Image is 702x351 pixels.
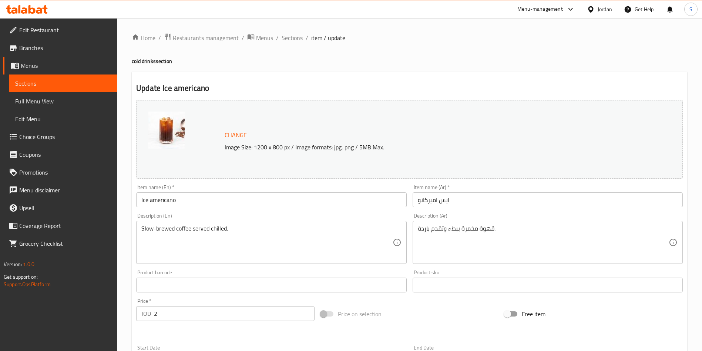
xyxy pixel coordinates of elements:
[282,33,303,42] a: Sections
[154,306,315,321] input: Please enter price
[3,163,117,181] a: Promotions
[132,33,155,42] a: Home
[689,5,692,13] span: S
[3,39,117,57] a: Branches
[598,5,612,13] div: Jordan
[132,33,687,43] nav: breadcrumb
[19,186,111,195] span: Menu disclaimer
[19,150,111,159] span: Coupons
[148,112,185,149] img: cold_brew638917458800678581.jpg
[3,146,117,163] a: Coupons
[222,128,250,143] button: Change
[9,92,117,110] a: Full Menu View
[3,128,117,146] a: Choice Groups
[4,259,22,269] span: Version:
[173,33,239,42] span: Restaurants management
[136,192,406,207] input: Enter name En
[517,5,563,14] div: Menu-management
[4,272,38,282] span: Get support on:
[141,309,151,318] p: JOD
[141,225,392,260] textarea: Slow-brewed coffee served chilled.
[3,57,117,74] a: Menus
[164,33,239,43] a: Restaurants management
[338,309,382,318] span: Price on selection
[413,278,683,292] input: Please enter product sku
[9,110,117,128] a: Edit Menu
[3,21,117,39] a: Edit Restaurant
[158,33,161,42] li: /
[15,79,111,88] span: Sections
[276,33,279,42] li: /
[15,115,111,123] span: Edit Menu
[15,97,111,106] span: Full Menu View
[256,33,273,42] span: Menus
[19,168,111,177] span: Promotions
[19,132,111,141] span: Choice Groups
[3,217,117,235] a: Coverage Report
[23,259,34,269] span: 1.0.0
[3,181,117,199] a: Menu disclaimer
[247,33,273,43] a: Menus
[132,57,687,65] h4: cold drinks section
[306,33,308,42] li: /
[4,279,51,289] a: Support.OpsPlatform
[19,221,111,230] span: Coverage Report
[242,33,244,42] li: /
[225,130,247,140] span: Change
[222,143,614,152] p: Image Size: 1200 x 800 px / Image formats: jpg, png / 5MB Max.
[136,83,683,94] h2: Update Ice americano
[522,309,545,318] span: Free item
[19,43,111,52] span: Branches
[9,74,117,92] a: Sections
[19,203,111,212] span: Upsell
[311,33,345,42] span: item / update
[418,225,669,260] textarea: قهوة مخمرة ببطء وتقدم باردة.
[136,278,406,292] input: Please enter product barcode
[3,199,117,217] a: Upsell
[21,61,111,70] span: Menus
[19,239,111,248] span: Grocery Checklist
[19,26,111,34] span: Edit Restaurant
[413,192,683,207] input: Enter name Ar
[3,235,117,252] a: Grocery Checklist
